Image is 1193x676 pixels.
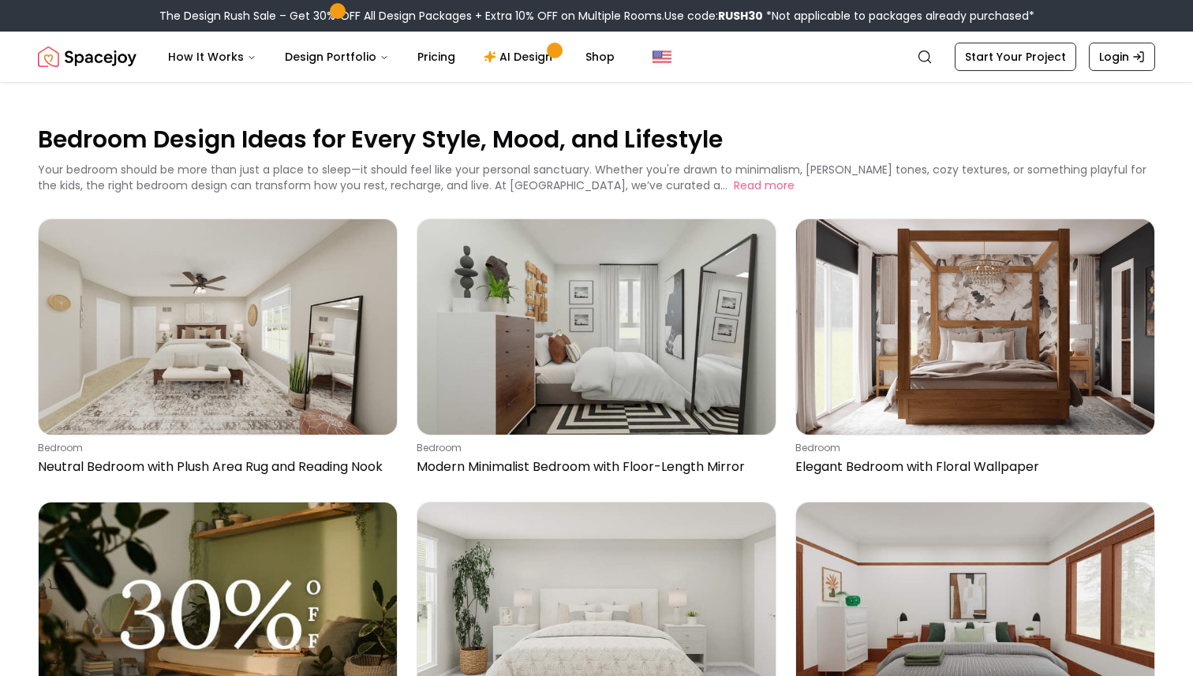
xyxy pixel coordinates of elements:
[272,41,402,73] button: Design Portfolio
[405,41,468,73] a: Pricing
[38,41,137,73] a: Spacejoy
[417,219,776,434] img: Modern Minimalist Bedroom with Floor-Length Mirror
[718,8,763,24] b: RUSH30
[573,41,627,73] a: Shop
[38,162,1146,193] p: Your bedroom should be more than just a place to sleep—it should feel like your personal sanctuar...
[38,123,1155,155] p: Bedroom Design Ideas for Every Style, Mood, and Lifestyle
[795,218,1155,482] a: Elegant Bedroom with Floral WallpaperbedroomElegant Bedroom with Floral Wallpaper
[795,458,1149,476] p: Elegant Bedroom with Floral Wallpaper
[795,442,1149,454] p: bedroom
[664,8,763,24] span: Use code:
[471,41,570,73] a: AI Design
[417,442,770,454] p: bedroom
[417,458,770,476] p: Modern Minimalist Bedroom with Floor-Length Mirror
[955,43,1076,71] a: Start Your Project
[1089,43,1155,71] a: Login
[155,41,627,73] nav: Main
[159,8,1034,24] div: The Design Rush Sale – Get 30% OFF All Design Packages + Extra 10% OFF on Multiple Rooms.
[38,442,391,454] p: bedroom
[417,218,776,482] a: Modern Minimalist Bedroom with Floor-Length MirrorbedroomModern Minimalist Bedroom with Floor-Len...
[653,47,671,66] img: United States
[796,219,1154,434] img: Elegant Bedroom with Floral Wallpaper
[38,218,398,482] a: Neutral Bedroom with Plush Area Rug and Reading NookbedroomNeutral Bedroom with Plush Area Rug an...
[38,41,137,73] img: Spacejoy Logo
[38,32,1155,82] nav: Global
[734,177,795,193] button: Read more
[39,219,397,434] img: Neutral Bedroom with Plush Area Rug and Reading Nook
[38,458,391,476] p: Neutral Bedroom with Plush Area Rug and Reading Nook
[763,8,1034,24] span: *Not applicable to packages already purchased*
[155,41,269,73] button: How It Works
